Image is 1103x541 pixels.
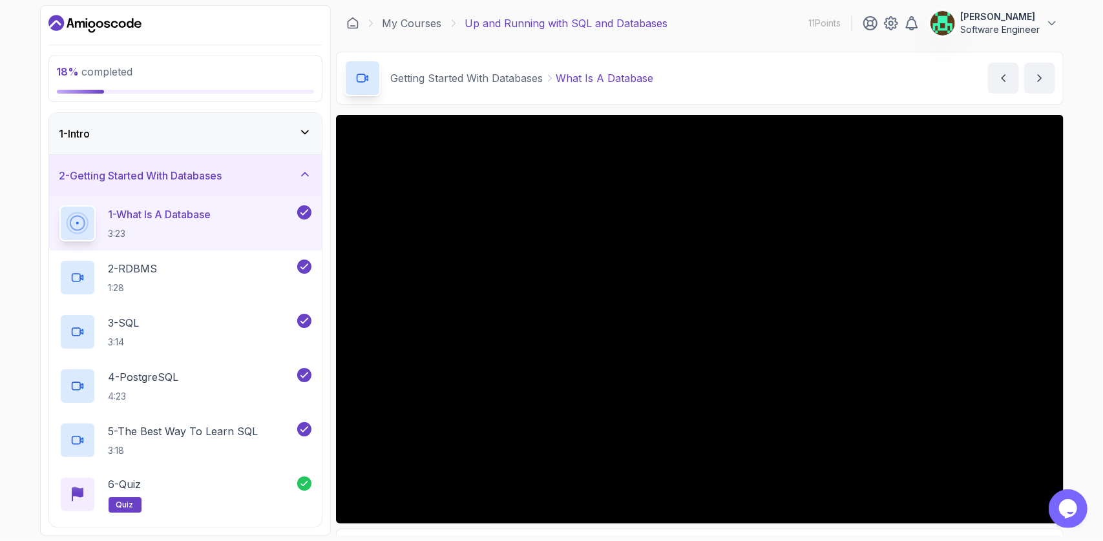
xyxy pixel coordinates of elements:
p: Software Engineer [961,23,1040,36]
p: Up and Running with SQL and Databases [465,15,668,31]
p: 3:23 [109,227,211,240]
span: quiz [116,500,134,510]
a: My Courses [383,15,442,31]
h3: 1 - Intro [59,126,90,141]
button: previous content [988,63,1019,94]
button: 1-What Is A Database3:23 [59,205,311,241]
a: Dashboard [48,14,142,34]
button: 3-SQL3:14 [59,314,311,350]
button: 4-PostgreSQL4:23 [59,368,311,404]
a: Dashboard [346,17,359,30]
iframe: chat widget [1049,489,1090,528]
p: 1 - What Is A Database [109,207,211,222]
span: completed [57,65,133,78]
p: [PERSON_NAME] [961,10,1040,23]
p: 3:18 [109,444,258,457]
p: 6 - Quiz [109,476,142,492]
p: 4:23 [109,390,179,403]
button: 1-Intro [49,113,322,154]
p: Getting Started With Databases [391,70,543,86]
p: 3:14 [109,336,140,349]
p: 11 Points [809,17,841,30]
button: 2-RDBMS1:28 [59,260,311,296]
button: 6-Quizquiz [59,476,311,513]
iframe: 1 - What is a Database [336,115,1064,524]
button: user profile image[PERSON_NAME]Software Engineer [930,10,1058,36]
button: 5-The Best Way To Learn SQL3:18 [59,422,311,458]
h3: 2 - Getting Started With Databases [59,168,222,183]
button: 2-Getting Started With Databases [49,155,322,196]
p: 3 - SQL [109,315,140,331]
span: 18 % [57,65,79,78]
p: 4 - PostgreSQL [109,369,179,385]
p: 5 - The Best Way To Learn SQL [109,424,258,439]
button: next content [1024,63,1055,94]
p: 2 - RDBMS [109,261,158,276]
img: user profile image [930,11,955,36]
p: 1:28 [109,281,158,294]
p: What Is A Database [556,70,654,86]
